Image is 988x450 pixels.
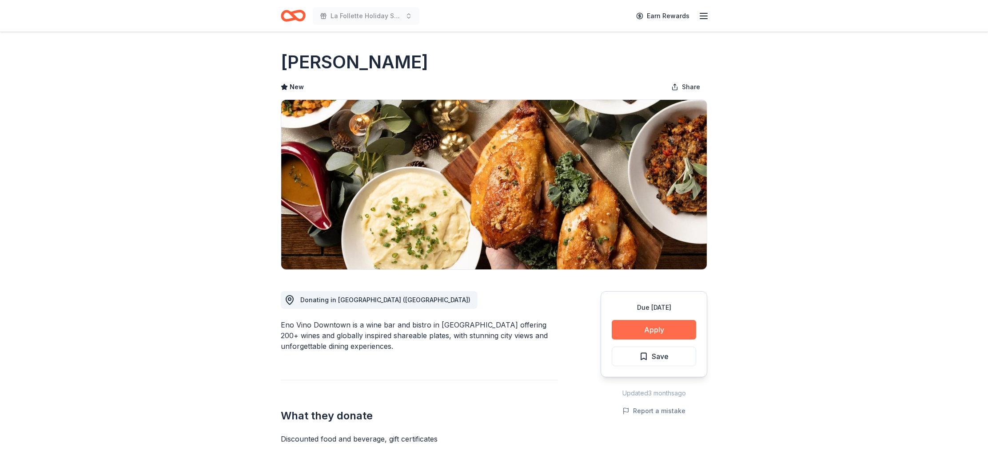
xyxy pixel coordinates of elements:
[290,82,304,92] span: New
[612,320,696,339] button: Apply
[652,351,669,362] span: Save
[664,78,707,96] button: Share
[682,82,700,92] span: Share
[281,409,558,423] h2: What they donate
[313,7,419,25] button: La Follette Holiday Staff and Teacher Appreciation Day
[612,347,696,366] button: Save
[612,302,696,313] div: Due [DATE]
[300,296,470,304] span: Donating in [GEOGRAPHIC_DATA] ([GEOGRAPHIC_DATA])
[281,100,707,269] img: Image for Eno Vino
[622,406,685,416] button: Report a mistake
[281,320,558,351] div: Eno Vino Downtown is a wine bar and bistro in [GEOGRAPHIC_DATA] offering 200+ wines and globally ...
[631,8,695,24] a: Earn Rewards
[331,11,402,21] span: La Follette Holiday Staff and Teacher Appreciation Day
[281,434,558,444] div: Discounted food and beverage, gift certificates
[281,5,306,26] a: Home
[281,50,428,75] h1: [PERSON_NAME]
[601,388,707,399] div: Updated 3 months ago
